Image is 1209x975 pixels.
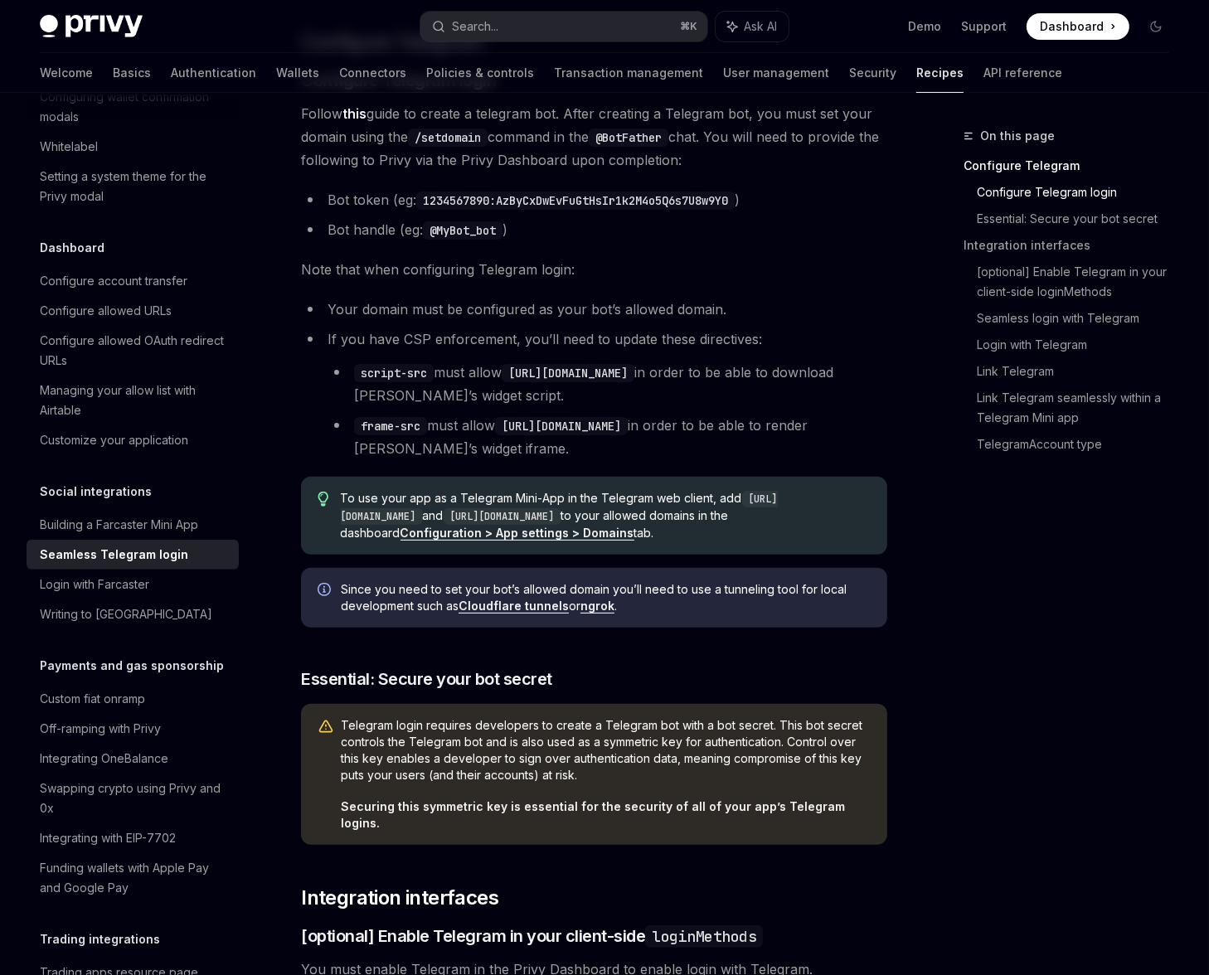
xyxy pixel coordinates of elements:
a: Transaction management [554,53,703,93]
a: Support [961,18,1007,35]
a: Recipes [916,53,964,93]
a: Configure allowed OAuth redirect URLs [27,326,239,376]
code: [URL][DOMAIN_NAME] [444,508,561,525]
a: API reference [983,53,1062,93]
a: Configure Telegram [964,153,1182,179]
div: Search... [452,17,498,36]
a: Link Telegram [977,358,1182,385]
a: Demo [908,18,941,35]
li: Bot handle (eg: ) [301,218,887,241]
a: Off-ramping with Privy [27,714,239,744]
a: Integrating with EIP-7702 [27,823,239,853]
a: Authentication [171,53,256,93]
span: Essential: Secure your bot secret [301,667,552,691]
a: Configure Telegram login [977,179,1182,206]
div: Funding wallets with Apple Pay and Google Pay [40,858,229,898]
button: Ask AI [716,12,789,41]
a: Connectors [339,53,406,93]
div: Configure allowed OAuth redirect URLs [40,331,229,371]
a: Security [849,53,896,93]
li: must allow in order to be able to download [PERSON_NAME]’s widget script. [328,361,887,407]
h5: Trading integrations [40,929,160,949]
a: Wallets [276,53,319,93]
li: If you have CSP enforcement, you’ll need to update these directives: [301,327,887,460]
a: Configure account transfer [27,266,239,296]
code: loginMethods [645,925,763,948]
a: Building a Farcaster Mini App [27,510,239,540]
img: dark logo [40,15,143,38]
svg: Tip [318,492,329,507]
a: Managing your allow list with Airtable [27,376,239,425]
div: Login with Farcaster [40,575,149,594]
a: Welcome [40,53,93,93]
a: this [342,105,367,123]
a: Basics [113,53,151,93]
div: Configure account transfer [40,271,187,291]
a: [optional] Enable Telegram in your client-side loginMethods [977,259,1182,305]
span: Integration interfaces [301,885,498,911]
span: Note that when configuring Telegram login: [301,258,887,281]
a: Dashboard [1027,13,1129,40]
code: script-src [354,364,434,382]
code: /setdomain [408,129,488,147]
span: ⌘ K [680,20,697,33]
a: Configuration > App settings > Domains [401,526,634,541]
code: @MyBot_bot [423,221,503,240]
code: [URL][DOMAIN_NAME] [341,491,778,525]
span: Telegram login requires developers to create a Telegram bot with a bot secret. This bot secret co... [341,717,871,783]
a: User management [723,53,829,93]
svg: Warning [318,719,334,735]
a: Funding wallets with Apple Pay and Google Pay [27,853,239,903]
li: Your domain must be configured as your bot’s allowed domain. [301,298,887,321]
a: Link Telegram seamlessly within a Telegram Mini app [977,385,1182,431]
button: Toggle dark mode [1143,13,1169,40]
div: Whitelabel [40,137,98,157]
code: 1234567890:AzByCxDwEvFuGtHsIr1k2M4o5Q6s7U8w9Y0 [416,192,735,210]
a: Integrating OneBalance [27,744,239,774]
div: Seamless Telegram login [40,545,188,565]
a: Login with Telegram [977,332,1182,358]
a: Seamless Telegram login [27,540,239,570]
a: Integration interfaces [964,232,1182,259]
li: Bot token (eg: ) [301,188,887,211]
div: Building a Farcaster Mini App [40,515,198,535]
a: Writing to [GEOGRAPHIC_DATA] [27,599,239,629]
h5: Dashboard [40,238,104,258]
span: To use your app as a Telegram Mini-App in the Telegram web client, add and to your allowed domain... [341,490,871,541]
code: frame-src [354,417,427,435]
code: [URL][DOMAIN_NAME] [495,417,628,435]
code: [URL][DOMAIN_NAME] [502,364,634,382]
a: Policies & controls [426,53,534,93]
li: must allow in order to be able to render [PERSON_NAME]’s widget iframe. [328,414,887,460]
div: Writing to [GEOGRAPHIC_DATA] [40,604,212,624]
button: Search...⌘K [420,12,706,41]
h5: Social integrations [40,482,152,502]
span: Since you need to set your bot’s allowed domain you’ll need to use a tunneling tool for local dev... [341,581,871,614]
a: Seamless login with Telegram [977,305,1182,332]
div: Off-ramping with Privy [40,719,161,739]
div: Managing your allow list with Airtable [40,381,229,420]
a: TelegramAccount type [977,431,1182,458]
div: Integrating OneBalance [40,749,168,769]
a: Custom fiat onramp [27,684,239,714]
a: Setting a system theme for the Privy modal [27,162,239,211]
span: [optional] Enable Telegram in your client-side [301,924,763,948]
span: On this page [980,126,1055,146]
span: Dashboard [1040,18,1104,35]
strong: Securing this symmetric key is essential for the security of all of your app’s Telegram logins. [341,799,845,830]
div: Custom fiat onramp [40,689,145,709]
a: ngrok [580,599,614,614]
code: @BotFather [589,129,668,147]
h5: Payments and gas sponsorship [40,656,224,676]
a: Whitelabel [27,132,239,162]
div: Integrating with EIP-7702 [40,828,176,848]
span: Follow guide to create a telegram bot. After creating a Telegram bot, you must set your domain us... [301,102,887,172]
a: Swapping crypto using Privy and 0x [27,774,239,823]
div: Configure allowed URLs [40,301,172,321]
a: Configure allowed URLs [27,296,239,326]
a: Customize your application [27,425,239,455]
a: Cloudflare tunnels [459,599,569,614]
a: Essential: Secure your bot secret [977,206,1182,232]
svg: Info [318,583,334,599]
div: Customize your application [40,430,188,450]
